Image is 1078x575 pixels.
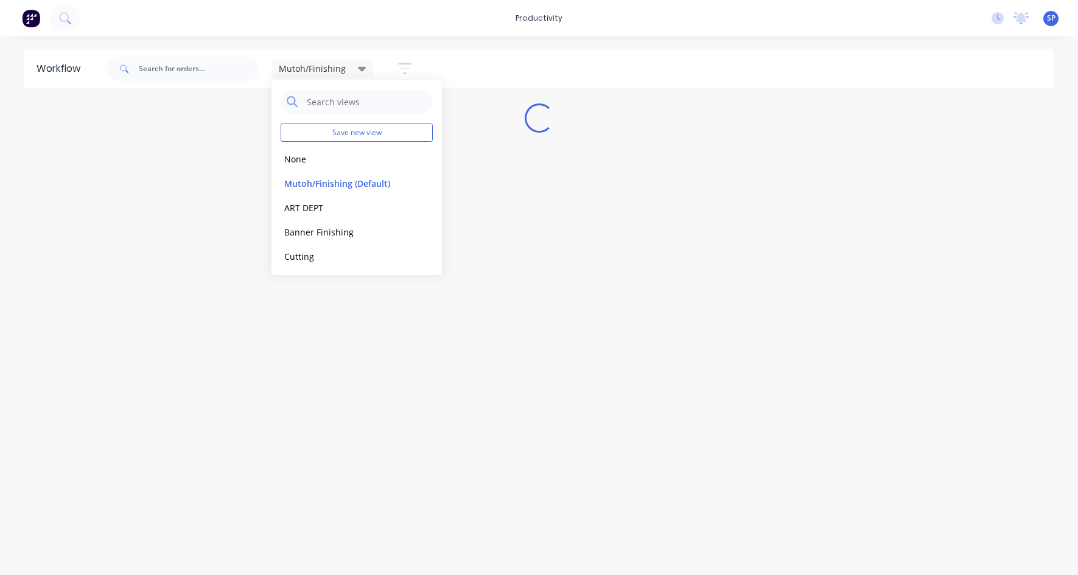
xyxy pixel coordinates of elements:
[279,62,346,75] span: Mutoh/Finishing
[22,9,40,27] img: Factory
[281,176,410,190] button: Mutoh/Finishing (Default)
[281,201,410,215] button: ART DEPT
[139,57,259,81] input: Search for orders...
[281,249,410,263] button: Cutting
[37,61,86,76] div: Workflow
[281,225,410,239] button: Banner Finishing
[281,124,433,142] button: Save new view
[1047,13,1055,24] span: SP
[281,274,410,288] button: Dispatch
[509,9,569,27] div: productivity
[281,152,410,166] button: None
[306,89,427,114] input: Search views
